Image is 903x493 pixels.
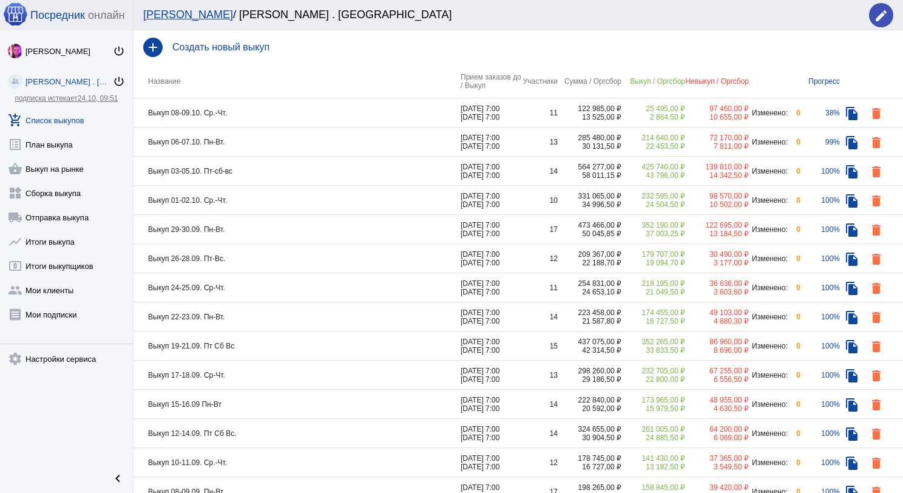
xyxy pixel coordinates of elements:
div: 30 131,50 ₽ [558,142,621,151]
div: 37 003,25 ₽ [621,229,685,238]
td: Выкуп 10-11.09. Ср.-Чт. [134,448,461,477]
td: 100% [800,331,840,361]
td: Выкуп 29-30.09. Пн-Вт. [134,215,461,244]
div: 158 845,00 ₽ [621,483,685,492]
th: Название [134,64,461,98]
td: 14 [521,390,558,419]
div: 39 420,00 ₽ [685,483,749,492]
mat-icon: delete [869,310,884,325]
mat-icon: file_copy [845,281,859,296]
td: 14 [521,157,558,186]
div: 25 495,00 ₽ [621,104,685,113]
td: 100% [800,186,840,215]
div: 97 460,00 ₽ [685,104,749,113]
mat-icon: group [8,283,22,297]
div: 24 504,50 ₽ [621,200,685,209]
div: Изменено: [749,342,788,350]
div: 232 595,00 ₽ [621,192,685,200]
div: 139 810,00 ₽ [685,163,749,171]
mat-icon: file_copy [845,310,859,325]
td: [DATE] 7:00 [DATE] 7:00 [461,186,521,215]
div: 0 [788,196,800,205]
div: [PERSON_NAME] [25,47,113,56]
mat-icon: edit [874,8,888,23]
div: 0 [788,138,800,146]
div: 37 365,00 ₽ [685,454,749,463]
a: подписка истекает24.10, 09:51 [15,94,118,103]
div: 2 864,50 ₽ [621,113,685,121]
mat-icon: delete [869,339,884,354]
div: 86 960,00 ₽ [685,338,749,346]
div: / [PERSON_NAME] . [GEOGRAPHIC_DATA] [143,8,857,21]
td: 100% [800,448,840,477]
div: 298 260,00 ₽ [558,367,621,375]
mat-icon: delete [869,194,884,208]
mat-icon: delete [869,106,884,121]
td: Выкуп 01-02.10. Ср.-Чт. [134,186,461,215]
div: 0 [788,254,800,263]
div: 64 200,00 ₽ [685,425,749,433]
td: Выкуп 15-16.09 Пн-Вт [134,390,461,419]
mat-icon: file_copy [845,165,859,179]
mat-icon: show_chart [8,234,22,249]
th: Выкуп / Оргсбор [621,64,685,98]
div: 43 796,00 ₽ [621,171,685,180]
div: Изменено: [749,400,788,409]
div: 20 592,00 ₽ [558,404,621,413]
td: [DATE] 7:00 [DATE] 7:00 [461,127,521,157]
td: 10 [521,186,558,215]
mat-icon: file_copy [845,339,859,354]
div: 0 [788,109,800,117]
td: [DATE] 7:00 [DATE] 7:00 [461,244,521,273]
img: apple-icon-60x60.png [3,2,27,26]
div: 0 [788,284,800,292]
div: 254 831,00 ₽ [558,279,621,288]
td: [DATE] 7:00 [DATE] 7:00 [461,331,521,361]
div: [PERSON_NAME] . [GEOGRAPHIC_DATA] [25,77,113,86]
mat-icon: local_shipping [8,210,22,225]
th: Участники [521,64,558,98]
td: 12 [521,448,558,477]
div: 34 996,50 ₽ [558,200,621,209]
mat-icon: delete [869,223,884,237]
mat-icon: file_copy [845,106,859,121]
th: Прогресс [800,64,840,98]
div: Изменено: [749,138,788,146]
td: [DATE] 7:00 [DATE] 7:00 [461,215,521,244]
div: 6 556,50 ₽ [685,375,749,384]
td: Выкуп 12-14.09. Пт Сб Вс. [134,419,461,448]
div: 209 367,00 ₽ [558,250,621,259]
div: 261 005,00 ₽ [621,425,685,433]
td: 11 [521,98,558,127]
td: 100% [800,215,840,244]
td: 100% [800,244,840,273]
mat-icon: receipt [8,307,22,322]
div: 24 885,50 ₽ [621,433,685,442]
mat-icon: widgets [8,186,22,200]
div: 15 979,50 ₽ [621,404,685,413]
div: 30 490,00 ₽ [685,250,749,259]
mat-icon: settings [8,352,22,366]
div: 3 603,60 ₽ [685,288,749,296]
div: 22 188,70 ₽ [558,259,621,267]
mat-icon: file_copy [845,135,859,150]
td: Выкуп 08-09.10. Ср.-Чт. [134,98,461,127]
div: 473 466,00 ₽ [558,221,621,229]
mat-icon: power_settings_new [113,75,125,87]
div: 122 695,00 ₽ [685,221,749,229]
mat-icon: file_copy [845,398,859,412]
td: 14 [521,302,558,331]
mat-icon: chevron_left [110,471,125,486]
mat-icon: file_copy [845,369,859,383]
div: 173 965,00 ₽ [621,396,685,404]
h4: Создать новый выкуп [172,42,893,53]
div: 10 502,00 ₽ [685,200,749,209]
span: Посредник [30,9,85,22]
mat-icon: file_copy [845,223,859,237]
mat-icon: file_copy [845,427,859,441]
mat-icon: delete [869,398,884,412]
div: 218 195,00 ₽ [621,279,685,288]
div: 30 904,50 ₽ [558,433,621,442]
div: 4 880,30 ₽ [685,317,749,325]
div: 16 727,00 ₽ [558,463,621,471]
